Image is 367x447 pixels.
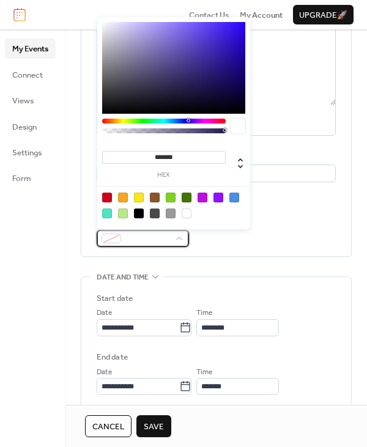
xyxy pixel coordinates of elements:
[134,209,144,218] div: #000000
[150,209,160,218] div: #4A4A4A
[196,366,212,379] span: Time
[136,415,171,437] button: Save
[12,147,42,159] span: Settings
[5,65,56,84] a: Connect
[134,193,144,202] div: #F8E71C
[166,209,176,218] div: #9B9B9B
[166,193,176,202] div: #7ED321
[182,193,191,202] div: #417505
[12,95,34,107] span: Views
[182,209,191,218] div: #FFFFFF
[92,421,124,433] span: Cancel
[85,415,132,437] button: Cancel
[97,292,133,305] div: Start date
[5,117,56,136] a: Design
[189,9,229,21] a: Contact Us
[144,421,164,433] span: Save
[5,168,56,188] a: Form
[293,5,354,24] button: Upgrade🚀
[150,193,160,202] div: #8B572A
[102,209,112,218] div: #50E3C2
[102,193,112,202] div: #D0021B
[97,307,112,319] span: Date
[213,193,223,202] div: #9013FE
[118,193,128,202] div: #F5A623
[97,366,112,379] span: Date
[118,209,128,218] div: #B8E986
[12,172,31,185] span: Form
[12,69,43,81] span: Connect
[13,8,26,21] img: logo
[198,193,207,202] div: #BD10E0
[12,121,37,133] span: Design
[5,142,56,162] a: Settings
[196,307,212,319] span: Time
[229,193,239,202] div: #4A90E2
[97,351,128,363] div: End date
[5,39,56,58] a: My Events
[102,172,226,179] label: hex
[12,43,48,55] span: My Events
[97,272,149,284] span: Date and time
[5,91,56,110] a: Views
[299,9,347,21] span: Upgrade 🚀
[240,9,283,21] a: My Account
